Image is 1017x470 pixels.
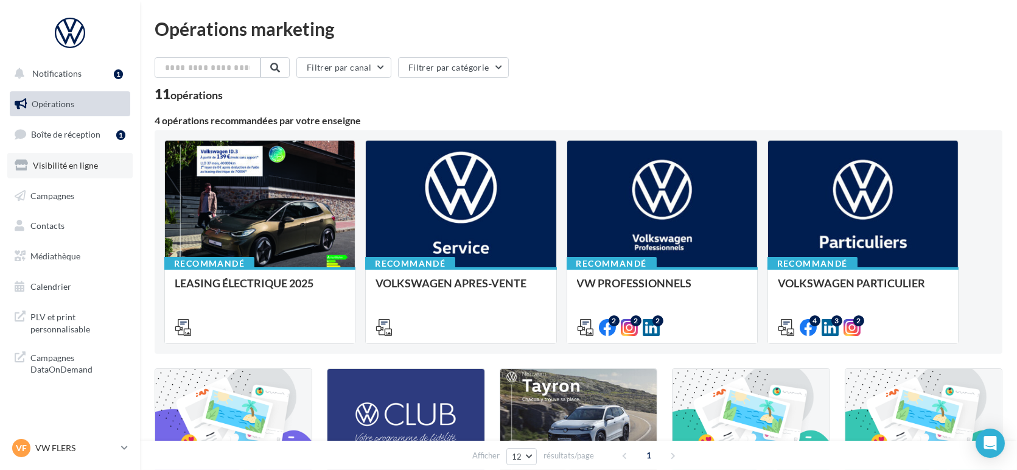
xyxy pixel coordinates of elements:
span: Campagnes DataOnDemand [30,349,125,376]
div: VOLKSWAGEN PARTICULIER [778,277,948,301]
span: 12 [512,452,522,461]
div: Recommandé [567,257,657,270]
div: LEASING ÉLECTRIQUE 2025 [175,277,345,301]
span: Opérations [32,99,74,109]
span: 1 [639,446,659,465]
span: Notifications [32,68,82,79]
a: Visibilité en ligne [7,153,133,178]
a: VF VW FLERS [10,437,130,460]
a: Boîte de réception1 [7,121,133,147]
div: 1 [116,130,125,140]
span: VF [16,442,27,454]
div: VW PROFESSIONNELS [577,277,747,301]
div: 2 [853,315,864,326]
div: 11 [155,88,223,101]
div: 2 [609,315,620,326]
div: Open Intercom Messenger [976,429,1005,458]
a: Campagnes DataOnDemand [7,345,133,381]
a: Contacts [7,213,133,239]
a: Campagnes [7,183,133,209]
button: Filtrer par canal [296,57,391,78]
div: 1 [114,69,123,79]
span: Médiathèque [30,251,80,261]
div: VOLKSWAGEN APRES-VENTE [376,277,546,301]
div: 3 [831,315,842,326]
div: 4 opérations recommandées par votre enseigne [155,116,1002,125]
span: Afficher [472,450,500,461]
div: Recommandé [767,257,858,270]
span: Calendrier [30,281,71,292]
span: Boîte de réception [31,129,100,139]
span: résultats/page [543,450,594,461]
span: Visibilité en ligne [33,160,98,170]
p: VW FLERS [35,442,116,454]
div: Opérations marketing [155,19,1002,38]
button: 12 [506,448,537,465]
a: Opérations [7,91,133,117]
div: 4 [809,315,820,326]
button: Notifications 1 [7,61,128,86]
span: PLV et print personnalisable [30,309,125,335]
a: Calendrier [7,274,133,300]
span: Campagnes [30,190,74,200]
button: Filtrer par catégorie [398,57,509,78]
div: opérations [170,89,223,100]
span: Contacts [30,220,65,231]
div: Recommandé [164,257,254,270]
div: Recommandé [365,257,455,270]
a: Médiathèque [7,244,133,269]
div: 2 [631,315,641,326]
div: 2 [652,315,663,326]
a: PLV et print personnalisable [7,304,133,340]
